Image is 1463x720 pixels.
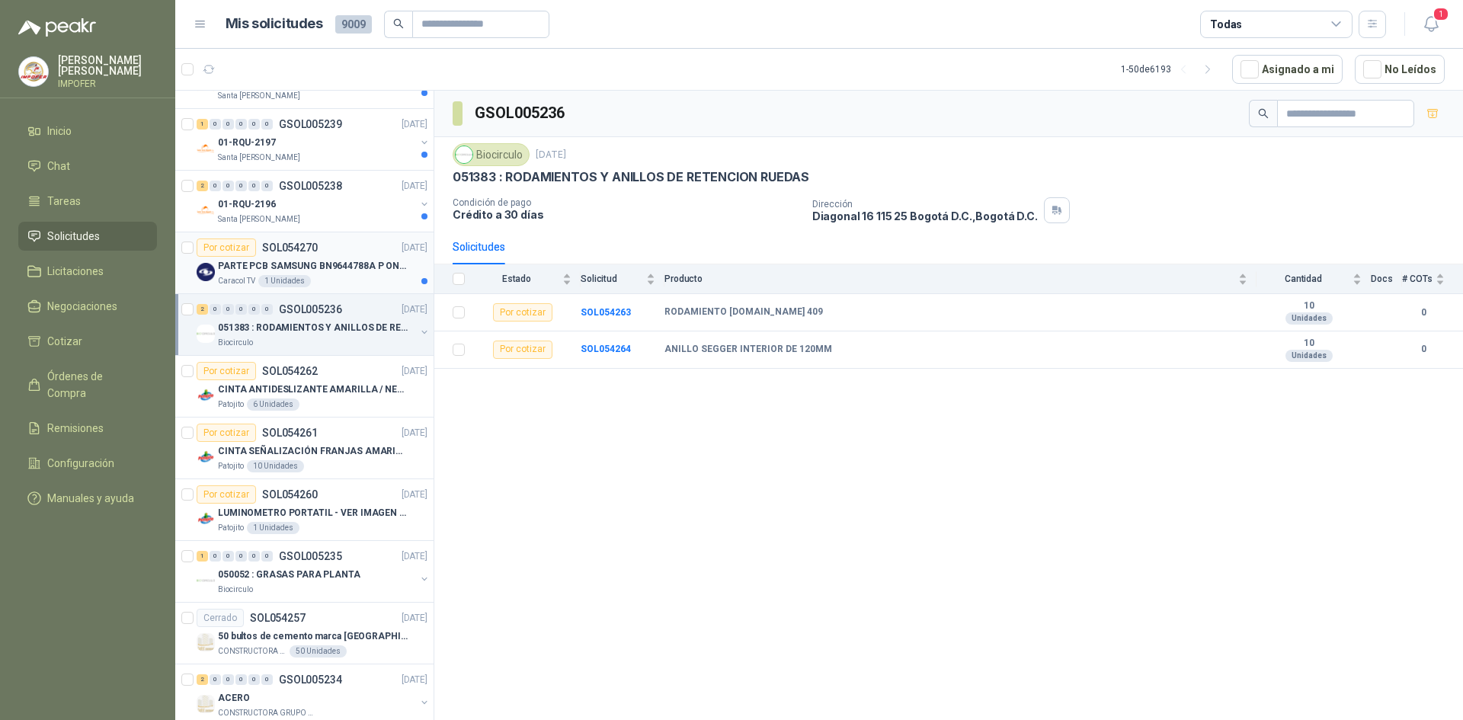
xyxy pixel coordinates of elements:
[402,426,427,440] p: [DATE]
[402,549,427,564] p: [DATE]
[218,213,300,226] p: Santa [PERSON_NAME]
[250,613,306,623] p: SOL054257
[47,158,70,174] span: Chat
[453,197,800,208] p: Condición de pago
[197,181,208,191] div: 2
[581,307,631,318] a: SOL054263
[47,263,104,280] span: Licitaciones
[402,302,427,317] p: [DATE]
[218,152,300,164] p: Santa [PERSON_NAME]
[218,259,408,274] p: PARTE PCB SAMSUNG BN9644788A P ONECONNE
[47,490,134,507] span: Manuales y ayuda
[197,674,208,685] div: 2
[536,148,566,162] p: [DATE]
[474,264,581,294] th: Estado
[1257,274,1349,284] span: Cantidad
[47,333,82,350] span: Cotizar
[279,181,342,191] p: GSOL005238
[235,181,247,191] div: 0
[581,274,643,284] span: Solicitud
[18,187,157,216] a: Tareas
[210,181,221,191] div: 0
[261,551,273,562] div: 0
[197,139,215,158] img: Company Logo
[1285,350,1333,362] div: Unidades
[197,362,256,380] div: Por cotizar
[197,695,215,713] img: Company Logo
[18,257,157,286] a: Licitaciones
[222,674,234,685] div: 0
[402,364,427,379] p: [DATE]
[222,119,234,130] div: 0
[18,18,96,37] img: Logo peakr
[218,691,249,706] p: ACERO
[218,460,244,472] p: Patojito
[235,551,247,562] div: 0
[197,300,431,349] a: 2 0 0 0 0 0 GSOL005236[DATE] Company Logo051383 : RODAMIENTOS Y ANILLOS DE RETENCION RUEDASBiocir...
[210,551,221,562] div: 0
[218,584,253,596] p: Biocirculo
[218,645,287,658] p: CONSTRUCTORA GRUPO FIP
[18,222,157,251] a: Solicitudes
[218,398,244,411] p: Patojito
[1402,264,1463,294] th: # COTs
[175,479,434,541] a: Por cotizarSOL054260[DATE] Company LogoLUMINOMETRO PORTATIL - VER IMAGEN ADJUNTAPatojito1 Unidades
[247,460,304,472] div: 10 Unidades
[1257,264,1371,294] th: Cantidad
[402,179,427,194] p: [DATE]
[1402,274,1433,284] span: # COTs
[1355,55,1445,84] button: No Leídos
[235,674,247,685] div: 0
[235,304,247,315] div: 0
[474,274,559,284] span: Estado
[1285,312,1333,325] div: Unidades
[453,169,809,185] p: 051383 : RODAMIENTOS Y ANILLOS DE RETENCION RUEDAS
[258,275,311,287] div: 1 Unidades
[197,485,256,504] div: Por cotizar
[210,674,221,685] div: 0
[218,629,408,644] p: 50 bultos de cemento marca [GEOGRAPHIC_DATA][PERSON_NAME]
[175,232,434,294] a: Por cotizarSOL054270[DATE] Company LogoPARTE PCB SAMSUNG BN9644788A P ONECONNECaracol TV1 Unidades
[18,362,157,408] a: Órdenes de Compra
[402,611,427,626] p: [DATE]
[18,117,157,146] a: Inicio
[581,344,631,354] b: SOL054264
[581,264,664,294] th: Solicitud
[197,547,431,596] a: 1 0 0 0 0 0 GSOL005235[DATE] Company Logo050052 : GRASAS PARA PLANTABiocirculo
[1232,55,1343,84] button: Asignado a mi
[261,674,273,685] div: 0
[197,633,215,651] img: Company Logo
[664,264,1257,294] th: Producto
[197,119,208,130] div: 1
[197,609,244,627] div: Cerrado
[47,193,81,210] span: Tareas
[248,119,260,130] div: 0
[197,448,215,466] img: Company Logo
[197,304,208,315] div: 2
[1257,300,1362,312] b: 10
[47,298,117,315] span: Negociaciones
[218,321,408,335] p: 051383 : RODAMIENTOS Y ANILLOS DE RETENCION RUEDAS
[262,427,318,438] p: SOL054261
[197,510,215,528] img: Company Logo
[18,484,157,513] a: Manuales y ayuda
[279,119,342,130] p: GSOL005239
[175,603,434,664] a: CerradoSOL054257[DATE] Company Logo50 bultos de cemento marca [GEOGRAPHIC_DATA][PERSON_NAME]CONST...
[197,238,256,257] div: Por cotizar
[18,292,157,321] a: Negociaciones
[248,551,260,562] div: 0
[58,55,157,76] p: [PERSON_NAME] [PERSON_NAME]
[197,551,208,562] div: 1
[197,177,431,226] a: 2 0 0 0 0 0 GSOL005238[DATE] Company Logo01-RQU-2196Santa [PERSON_NAME]
[335,15,372,34] span: 9009
[235,119,247,130] div: 0
[248,674,260,685] div: 0
[218,136,276,150] p: 01-RQU-2197
[261,304,273,315] div: 0
[218,522,244,534] p: Patojito
[175,356,434,418] a: Por cotizarSOL054262[DATE] Company LogoCINTA ANTIDESLIZANTE AMARILLA / NEGRAPatojito6 Unidades
[218,197,276,212] p: 01-RQU-2196
[1402,342,1445,357] b: 0
[197,424,256,442] div: Por cotizar
[261,119,273,130] div: 0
